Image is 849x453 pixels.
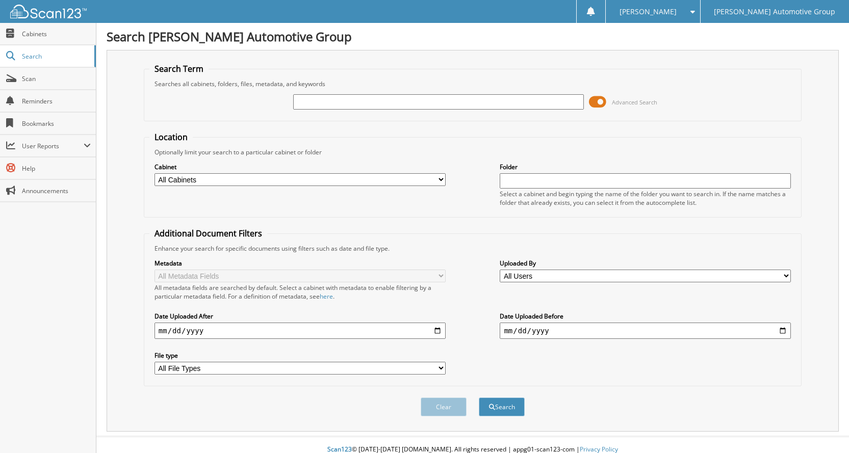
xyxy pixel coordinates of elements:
span: Cabinets [22,30,91,38]
span: User Reports [22,142,84,150]
span: Bookmarks [22,119,91,128]
legend: Additional Document Filters [149,228,267,239]
span: Advanced Search [612,98,657,106]
label: Uploaded By [500,259,791,268]
span: Scan [22,74,91,83]
legend: Location [149,131,193,143]
input: start [155,323,446,339]
h1: Search [PERSON_NAME] Automotive Group [107,28,839,45]
label: Metadata [155,259,446,268]
label: Date Uploaded Before [500,312,791,321]
div: All metadata fields are searched by default. Select a cabinet with metadata to enable filtering b... [155,283,446,301]
button: Clear [421,397,467,416]
span: Search [22,52,89,61]
div: Select a cabinet and begin typing the name of the folder you want to search in. If the name match... [500,190,791,207]
span: Announcements [22,186,91,195]
label: Date Uploaded After [155,312,446,321]
a: here [320,292,333,301]
label: File type [155,351,446,360]
div: Optionally limit your search to a particular cabinet or folder [149,148,796,156]
label: Folder [500,163,791,171]
legend: Search Term [149,63,209,74]
span: [PERSON_NAME] [620,9,677,15]
span: Reminders [22,97,91,105]
button: Search [479,397,525,416]
label: Cabinet [155,163,446,171]
input: end [500,323,791,339]
div: Searches all cabinets, folders, files, metadata, and keywords [149,79,796,88]
span: [PERSON_NAME] Automotive Group [714,9,835,15]
span: Help [22,164,91,173]
div: Enhance your search for specific documents using filters such as date and file type. [149,244,796,253]
img: scan123-logo-white.svg [10,5,87,18]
